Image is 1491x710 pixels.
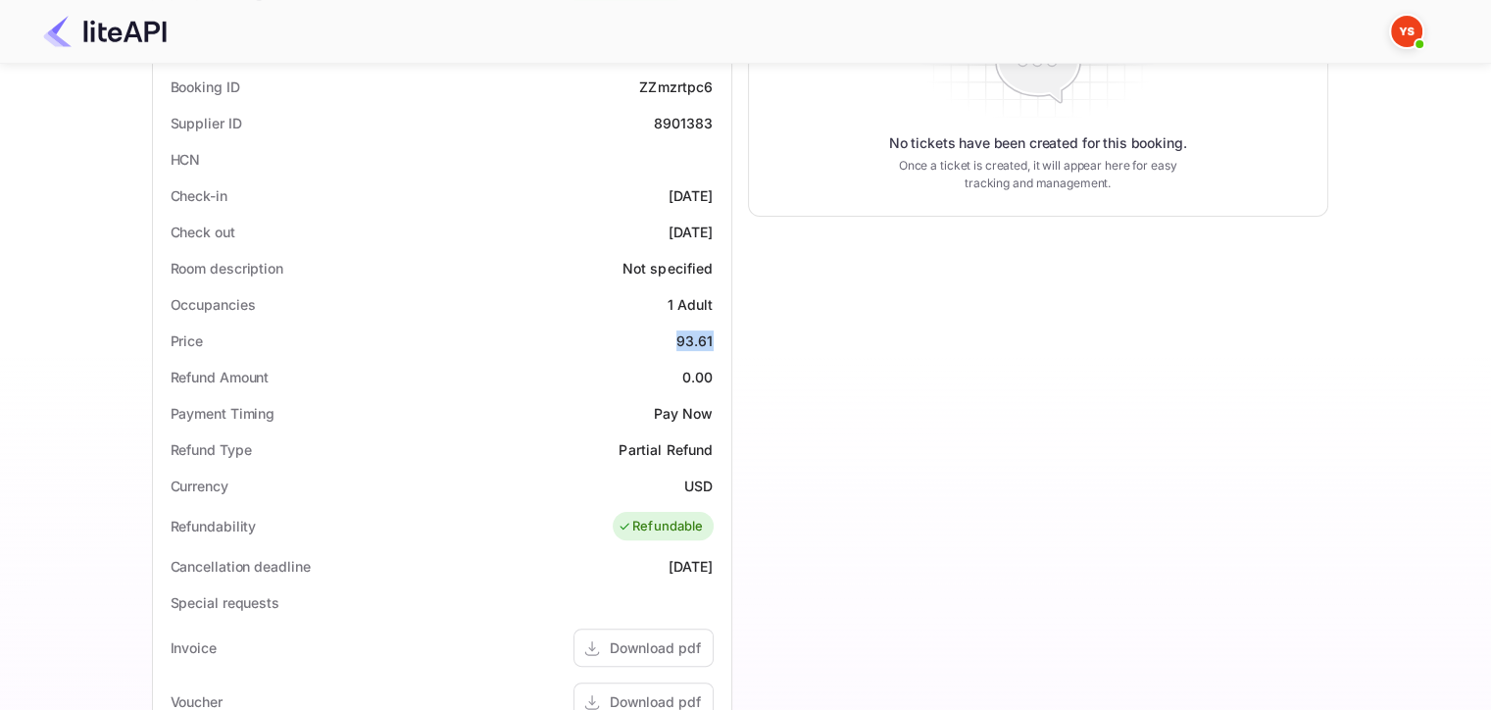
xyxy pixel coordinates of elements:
div: [DATE] [669,222,714,242]
div: Not specified [622,258,714,279]
div: 8901383 [653,113,713,133]
div: Refund Amount [171,367,270,387]
div: 93.61 [676,330,714,351]
img: LiteAPI Logo [43,16,167,47]
div: USD [684,476,713,496]
div: [DATE] [669,556,714,577]
div: Room description [171,258,283,279]
div: Check out [171,222,235,242]
div: Partial Refund [619,439,713,460]
div: Refundable [618,517,704,536]
img: Yandex Support [1391,16,1422,47]
div: Refundability [171,516,257,536]
div: Invoice [171,637,217,658]
div: Check-in [171,185,227,206]
div: Special requests [171,592,279,613]
div: Payment Timing [171,403,275,424]
div: Price [171,330,204,351]
div: Booking ID [171,76,240,97]
div: [DATE] [669,185,714,206]
div: Currency [171,476,228,496]
div: Pay Now [653,403,713,424]
div: Refund Type [171,439,252,460]
div: Occupancies [171,294,256,315]
div: Download pdf [610,637,701,658]
p: No tickets have been created for this booking. [889,133,1187,153]
div: 0.00 [682,367,714,387]
div: ZZmzrtpc6 [639,76,713,97]
p: Once a ticket is created, it will appear here for easy tracking and management. [883,157,1193,192]
div: Cancellation deadline [171,556,311,577]
div: Supplier ID [171,113,242,133]
div: HCN [171,149,201,170]
div: 1 Adult [667,294,713,315]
